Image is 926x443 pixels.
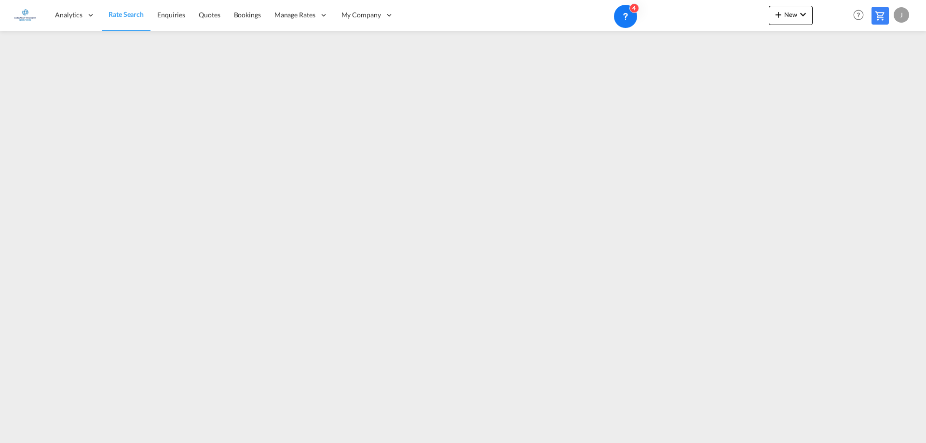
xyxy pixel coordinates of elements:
[773,9,784,20] md-icon: icon-plus 400-fg
[850,7,872,24] div: Help
[274,10,315,20] span: Manage Rates
[769,6,813,25] button: icon-plus 400-fgNewicon-chevron-down
[797,9,809,20] md-icon: icon-chevron-down
[894,7,909,23] div: J
[109,10,144,18] span: Rate Search
[55,10,82,20] span: Analytics
[773,11,809,18] span: New
[234,11,261,19] span: Bookings
[14,4,36,26] img: e1326340b7c511ef854e8d6a806141ad.jpg
[341,10,381,20] span: My Company
[850,7,867,23] span: Help
[199,11,220,19] span: Quotes
[157,11,185,19] span: Enquiries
